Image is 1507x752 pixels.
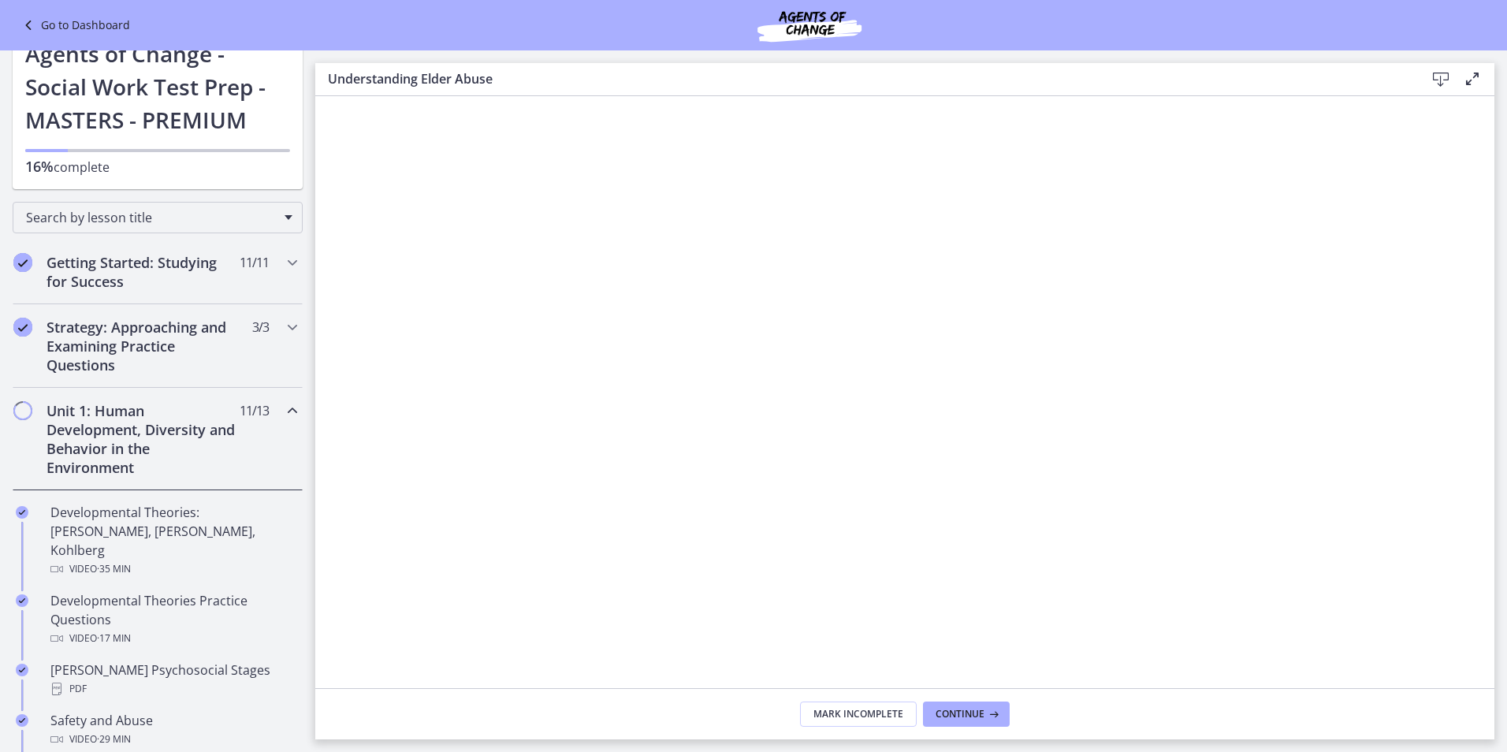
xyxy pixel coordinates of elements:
span: Mark Incomplete [813,708,903,720]
span: 11 / 11 [240,253,269,272]
h3: Understanding Elder Abuse [328,69,1400,88]
button: Continue [923,702,1010,727]
i: Completed [16,714,28,727]
span: · 35 min [97,560,131,579]
h2: Strategy: Approaching and Examining Practice Questions [47,318,239,374]
h2: Getting Started: Studying for Success [47,253,239,291]
span: · 17 min [97,629,131,648]
i: Completed [13,253,32,272]
h1: Agents of Change - Social Work Test Prep - MASTERS - PREMIUM [25,37,290,136]
i: Completed [16,506,28,519]
span: 16% [25,157,54,176]
span: 11 / 13 [240,401,269,420]
div: Video [50,560,296,579]
button: Mark Incomplete [800,702,917,727]
span: · 29 min [97,730,131,749]
div: Safety and Abuse [50,711,296,749]
p: complete [25,157,290,177]
a: Go to Dashboard [19,16,130,35]
div: [PERSON_NAME] Psychosocial Stages [50,661,296,698]
i: Completed [13,318,32,337]
h2: Unit 1: Human Development, Diversity and Behavior in the Environment [47,401,239,477]
div: Developmental Theories: [PERSON_NAME], [PERSON_NAME], Kohlberg [50,503,296,579]
i: Completed [16,594,28,607]
div: Developmental Theories Practice Questions [50,591,296,648]
div: Search by lesson title [13,202,303,233]
div: PDF [50,679,296,698]
img: Agents of Change [715,6,904,44]
i: Completed [16,664,28,676]
div: Video [50,730,296,749]
span: Continue [936,708,984,720]
span: Search by lesson title [26,209,277,226]
div: Video [50,629,296,648]
span: 3 / 3 [252,318,269,337]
